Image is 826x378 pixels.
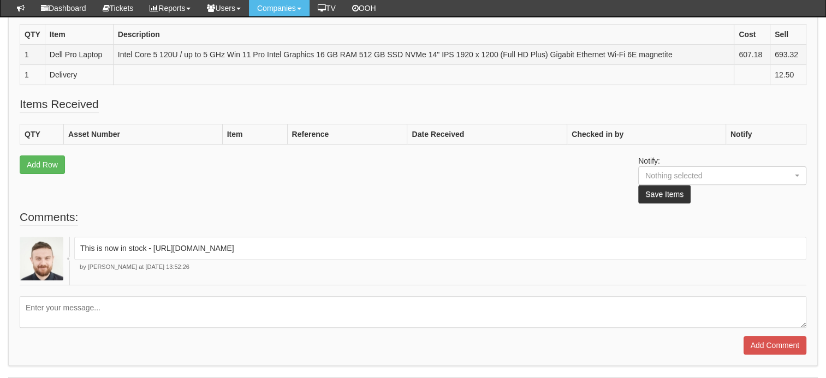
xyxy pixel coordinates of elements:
[638,185,691,203] button: Save Items
[734,25,770,45] th: Cost
[770,25,806,45] th: Sell
[222,124,287,145] th: Item
[726,124,806,145] th: Notify
[20,45,45,65] td: 1
[734,45,770,65] td: 607.18
[45,45,113,65] td: Dell Pro Laptop
[45,25,113,45] th: Item
[770,65,806,85] td: 12.50
[287,124,407,145] th: Reference
[645,170,779,181] div: Nothing selected
[407,124,567,145] th: Date Received
[20,237,63,280] img: Brad Guiness
[638,155,806,203] p: Notify:
[113,25,734,45] th: Description
[770,45,806,65] td: 693.32
[20,25,45,45] th: QTY
[20,124,64,145] th: QTY
[45,65,113,85] td: Delivery
[744,336,806,355] input: Add Comment
[64,124,223,145] th: Asset Number
[567,124,726,145] th: Checked in by
[80,243,800,254] p: This is now in stock - [URL][DOMAIN_NAME]
[20,155,65,174] a: Add Row
[20,209,78,226] legend: Comments:
[20,65,45,85] td: 1
[638,166,806,185] button: Nothing selected
[113,45,734,65] td: Intel Core 5 120U / up to 5 GHz Win 11 Pro Intel Graphics 16 GB RAM 512 GB SSD NVMe 14" IPS 1920 ...
[74,263,806,272] p: by [PERSON_NAME] at [DATE] 13:52:26
[20,96,99,113] legend: Items Received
